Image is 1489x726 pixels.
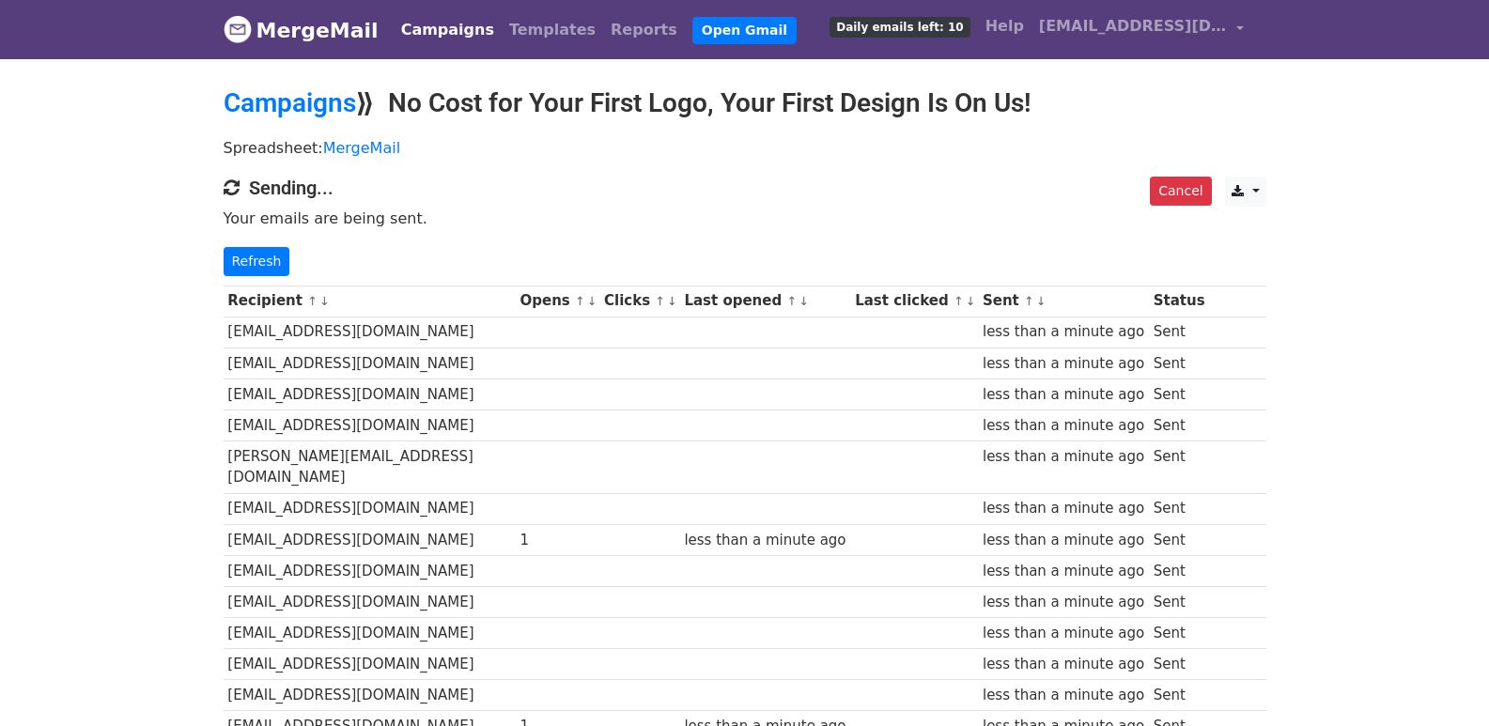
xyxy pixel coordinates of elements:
[224,177,1266,199] h4: Sending...
[1149,586,1209,617] td: Sent
[224,87,356,118] a: Campaigns
[667,294,677,308] a: ↓
[224,524,516,555] td: [EMAIL_ADDRESS][DOMAIN_NAME]
[799,294,809,308] a: ↓
[830,17,969,38] span: Daily emails left: 10
[850,286,978,317] th: Last clicked
[983,384,1144,406] div: less than a minute ago
[1149,378,1209,409] td: Sent
[1031,8,1251,52] a: [EMAIL_ADDRESS][DOMAIN_NAME]
[1149,649,1209,680] td: Sent
[224,441,516,494] td: [PERSON_NAME][EMAIL_ADDRESS][DOMAIN_NAME]
[1150,177,1211,206] a: Cancel
[323,139,400,157] a: MergeMail
[224,317,516,348] td: [EMAIL_ADDRESS][DOMAIN_NAME]
[983,321,1144,343] div: less than a minute ago
[983,623,1144,644] div: less than a minute ago
[1149,618,1209,649] td: Sent
[1149,524,1209,555] td: Sent
[224,493,516,524] td: [EMAIL_ADDRESS][DOMAIN_NAME]
[307,294,318,308] a: ↑
[224,87,1266,119] h2: ⟫ No Cost for Your First Logo, Your First Design Is On Us!
[224,586,516,617] td: [EMAIL_ADDRESS][DOMAIN_NAME]
[224,138,1266,158] p: Spreadsheet:
[966,294,976,308] a: ↓
[224,409,516,440] td: [EMAIL_ADDRESS][DOMAIN_NAME]
[1149,286,1209,317] th: Status
[983,530,1144,551] div: less than a minute ago
[1149,493,1209,524] td: Sent
[1149,409,1209,440] td: Sent
[224,555,516,586] td: [EMAIL_ADDRESS][DOMAIN_NAME]
[1039,15,1227,38] span: [EMAIL_ADDRESS][DOMAIN_NAME]
[520,530,595,551] div: 1
[684,530,845,551] div: less than a minute ago
[1036,294,1047,308] a: ↓
[224,15,252,43] img: MergeMail logo
[822,8,977,45] a: Daily emails left: 10
[1149,680,1209,711] td: Sent
[1149,317,1209,348] td: Sent
[1149,348,1209,378] td: Sent
[1024,294,1034,308] a: ↑
[502,11,603,49] a: Templates
[680,286,851,317] th: Last opened
[394,11,502,49] a: Campaigns
[224,680,516,711] td: [EMAIL_ADDRESS][DOMAIN_NAME]
[692,17,797,44] a: Open Gmail
[587,294,597,308] a: ↓
[224,247,290,276] a: Refresh
[224,10,379,50] a: MergeMail
[1149,555,1209,586] td: Sent
[978,8,1031,45] a: Help
[655,294,665,308] a: ↑
[319,294,330,308] a: ↓
[224,348,516,378] td: [EMAIL_ADDRESS][DOMAIN_NAME]
[224,649,516,680] td: [EMAIL_ADDRESS][DOMAIN_NAME]
[1149,441,1209,494] td: Sent
[224,618,516,649] td: [EMAIL_ADDRESS][DOMAIN_NAME]
[983,498,1144,519] div: less than a minute ago
[983,561,1144,582] div: less than a minute ago
[983,685,1144,706] div: less than a minute ago
[983,415,1144,437] div: less than a minute ago
[599,286,679,317] th: Clicks
[603,11,685,49] a: Reports
[516,286,600,317] th: Opens
[983,446,1144,468] div: less than a minute ago
[786,294,797,308] a: ↑
[224,209,1266,228] p: Your emails are being sent.
[224,286,516,317] th: Recipient
[954,294,964,308] a: ↑
[983,353,1144,375] div: less than a minute ago
[983,654,1144,675] div: less than a minute ago
[224,378,516,409] td: [EMAIL_ADDRESS][DOMAIN_NAME]
[575,294,585,308] a: ↑
[983,592,1144,613] div: less than a minute ago
[978,286,1149,317] th: Sent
